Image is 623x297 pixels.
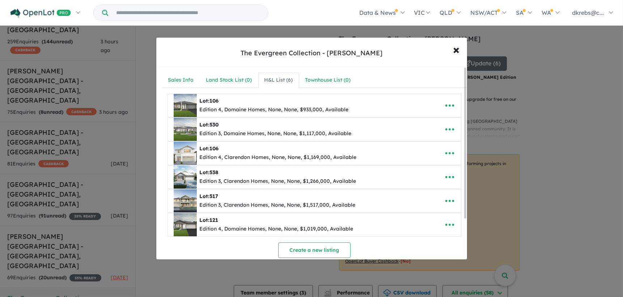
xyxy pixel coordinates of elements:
img: The%20Evergreen%20Collection%20-%20Calderwood%20-%20Lot%20538___1756141556.jpg [174,165,197,189]
div: H&L List ( 6 ) [264,76,293,85]
div: Edition 4, Domaine Homes, None, None, $933,000, Available [200,106,349,114]
b: Lot: [200,98,219,104]
span: 538 [210,169,219,176]
div: The Evergreen Collection - [PERSON_NAME] [241,48,382,58]
div: Townhouse List ( 0 ) [305,76,351,85]
span: dkrebs@c... [572,9,604,16]
div: Edition 3, Clarendon Homes, None, None, $1,517,000, Available [200,201,356,210]
span: 106 [210,145,219,152]
div: Edition 4, Domaine Homes, None, None, $1,019,000, Available [200,225,353,233]
b: Lot: [200,193,219,199]
div: Edition 3, Clarendon Homes, None, None, $1,266,000, Available [200,177,356,186]
span: × [453,42,460,57]
input: Try estate name, suburb, builder or developer [110,5,266,21]
b: Lot: [200,169,219,176]
img: The%20Evergreen%20Collection%20-%20Calderwood%20-%20Lot%20530___1756141157.jpg [174,118,197,141]
img: The%20Evergreen%20Collection%20-%20Calderwood%20-%20Lot%20Lot%20121___1756728812.PNG [174,213,197,236]
span: 106 [210,98,219,104]
img: The%20Evergreen%20Collection%20-%20Calderwood%20-%20Lot%20Lot%20106___1753967631.jpg [174,94,197,117]
div: Edition 4, Clarendon Homes, None, None, $1,169,000, Available [200,153,357,162]
img: Openlot PRO Logo White [10,9,71,18]
img: The%20Evergreen%20Collection%20-%20Calderwood%20-%20Lot%20517___1756141680.jpg [174,189,197,212]
button: Create a new listing [278,242,351,258]
div: Sales Info [168,76,194,85]
span: 517 [210,193,219,199]
div: Edition 3, Domaine Homes, None, None, $1,117,000, Available [200,129,352,138]
span: 121 [210,217,219,223]
b: Lot: [200,121,219,128]
div: Land Stock List ( 0 ) [206,76,252,85]
span: 530 [210,121,219,128]
b: Lot: [200,217,219,223]
img: The%20Evergreen%20Collection%20-%20Calderwood%20-%20Lot%20106___1753971443.jpg [174,142,197,165]
b: Lot: [200,145,219,152]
